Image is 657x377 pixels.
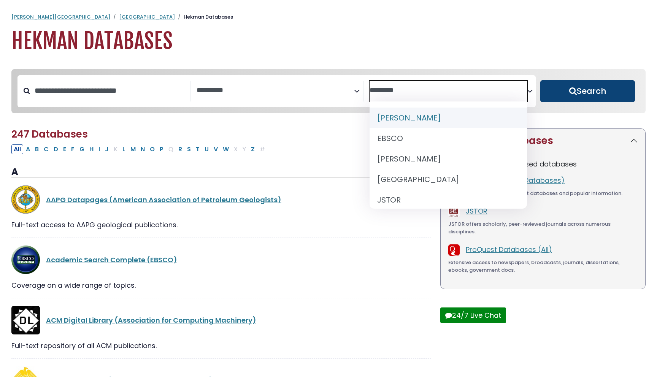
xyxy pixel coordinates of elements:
[41,144,51,154] button: Filter Results C
[11,13,110,21] a: [PERSON_NAME][GEOGRAPHIC_DATA]
[221,144,231,154] button: Filter Results W
[69,144,77,154] button: Filter Results F
[370,108,527,128] li: [PERSON_NAME]
[11,69,646,113] nav: Search filters
[11,144,268,154] div: Alpha-list to filter by first letter of database name
[103,144,111,154] button: Filter Results J
[46,255,177,265] a: Academic Search Complete (EBSCO)
[249,144,257,154] button: Filter Results Z
[128,144,138,154] button: Filter Results M
[540,80,635,102] button: Submit for Search Results
[175,13,233,21] li: Hekman Databases
[440,307,506,323] button: 24/7 Live Chat
[119,13,175,21] a: [GEOGRAPHIC_DATA]
[138,144,147,154] button: Filter Results N
[120,144,128,154] button: Filter Results L
[11,29,646,54] h1: Hekman Databases
[46,195,281,204] a: AAPG Datapages (American Association of Petroleum Geologists)
[466,245,552,254] a: ProQuest Databases (All)
[24,144,32,154] button: Filter Results A
[61,144,68,154] button: Filter Results E
[202,144,211,154] button: Filter Results U
[441,129,645,153] button: Featured Databases
[11,144,23,154] button: All
[157,144,166,154] button: Filter Results P
[51,144,60,154] button: Filter Results D
[466,206,487,216] a: JSTOR
[370,128,527,149] li: EBSCO
[370,149,527,169] li: [PERSON_NAME]
[448,259,638,274] div: Extensive access to newspapers, broadcasts, journals, dissertations, ebooks, government docs.
[46,315,256,325] a: ACM Digital Library (Association for Computing Machinery)
[448,190,638,197] div: Powerful platform with full-text databases and popular information.
[11,341,431,351] div: Full-text repository of all ACM publications.
[448,220,638,235] div: JSTOR offers scholarly, peer-reviewed journals across numerous disciplines.
[33,144,41,154] button: Filter Results B
[197,87,354,95] textarea: Search
[194,144,202,154] button: Filter Results T
[11,13,646,21] nav: breadcrumb
[370,169,527,190] li: [GEOGRAPHIC_DATA]
[11,127,88,141] span: 247 Databases
[11,220,431,230] div: Full-text access to AAPG geological publications.
[370,87,527,95] textarea: Search
[77,144,87,154] button: Filter Results G
[30,84,190,97] input: Search database by title or keyword
[176,144,184,154] button: Filter Results R
[96,144,102,154] button: Filter Results I
[448,159,638,169] p: The most frequently-used databases
[11,280,431,290] div: Coverage on a wide range of topics.
[211,144,220,154] button: Filter Results V
[87,144,96,154] button: Filter Results H
[11,166,431,178] h3: A
[185,144,193,154] button: Filter Results S
[370,190,527,210] li: JSTOR
[148,144,157,154] button: Filter Results O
